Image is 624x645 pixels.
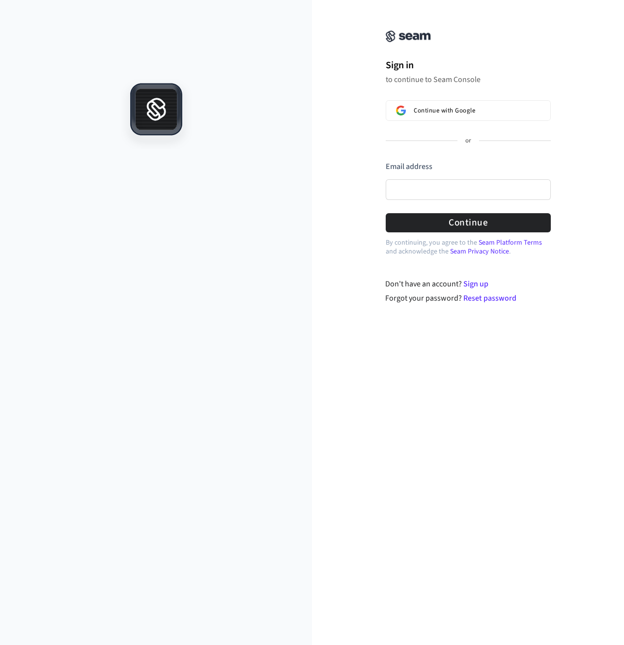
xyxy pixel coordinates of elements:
[465,137,471,145] p: or
[479,238,542,248] a: Seam Platform Terms
[386,213,551,232] button: Continue
[385,292,551,304] div: Forgot your password?
[450,247,509,256] a: Seam Privacy Notice
[386,30,431,42] img: Seam Console
[463,293,516,304] a: Reset password
[386,238,551,256] p: By continuing, you agree to the and acknowledge the .
[386,75,551,84] p: to continue to Seam Console
[396,106,406,115] img: Sign in with Google
[386,58,551,73] h1: Sign in
[386,161,432,172] label: Email address
[386,100,551,121] button: Sign in with GoogleContinue with Google
[463,279,488,289] a: Sign up
[385,278,551,290] div: Don't have an account?
[414,107,475,114] span: Continue with Google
